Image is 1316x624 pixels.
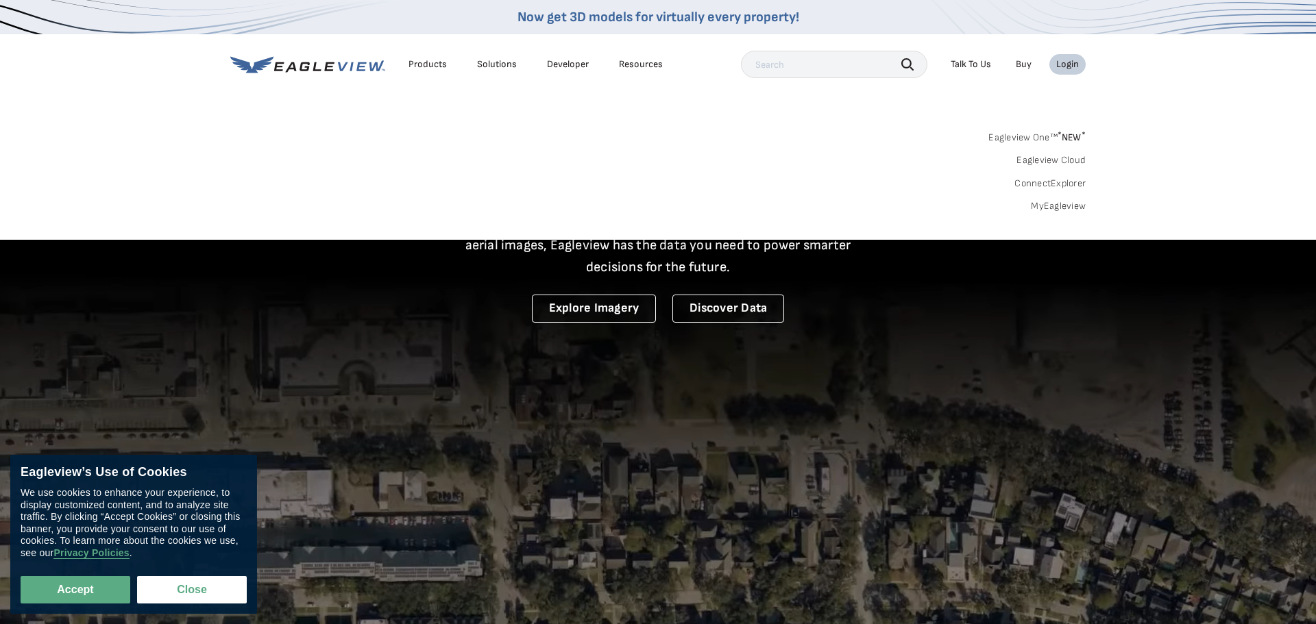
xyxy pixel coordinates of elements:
a: MyEagleview [1031,200,1086,212]
a: Privacy Policies [53,547,129,559]
button: Accept [21,576,130,603]
a: ConnectExplorer [1014,177,1086,190]
div: Resources [619,58,663,71]
span: NEW [1058,132,1086,143]
a: Discover Data [672,295,784,323]
a: Eagleview One™*NEW* [988,127,1086,143]
div: Eagleview’s Use of Cookies [21,465,247,480]
div: Talk To Us [951,58,991,71]
a: Buy [1016,58,1032,71]
div: We use cookies to enhance your experience, to display customized content, and to analyze site tra... [21,487,247,559]
button: Close [137,576,247,603]
input: Search [741,51,927,78]
div: Products [409,58,447,71]
p: A new era starts here. Built on more than 3.5 billion high-resolution aerial images, Eagleview ha... [448,212,868,278]
div: Login [1056,58,1079,71]
div: Solutions [477,58,517,71]
a: Now get 3D models for virtually every property! [517,9,799,25]
a: Eagleview Cloud [1016,154,1086,166]
a: Explore Imagery [532,295,657,323]
a: Developer [547,58,589,71]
